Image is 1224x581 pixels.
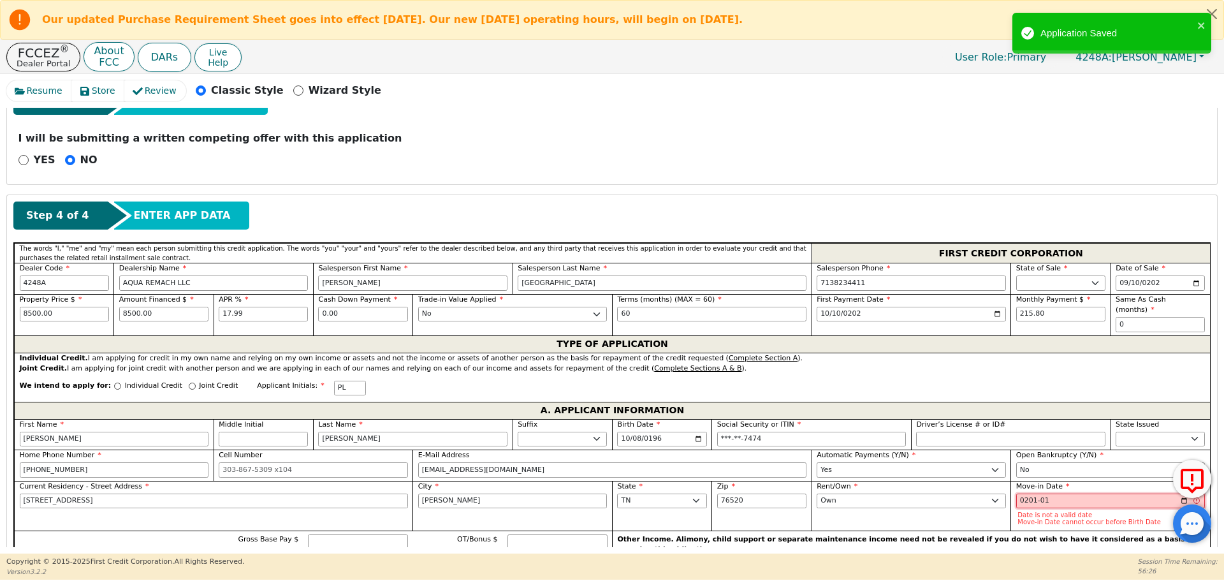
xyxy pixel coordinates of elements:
[94,57,124,68] p: FCC
[418,451,470,459] span: E-Mail Address
[717,432,907,447] input: 000-00-0000
[318,420,362,429] span: Last Name
[1017,511,1204,518] p: Date is not a valid date
[1075,51,1112,63] span: 4248A:
[617,432,706,447] input: YYYY-MM-DD
[6,80,72,101] button: Resume
[20,482,149,490] span: Current Residency - Street Address
[1197,18,1206,33] button: close
[119,264,187,272] span: Dealership Name
[1116,276,1205,291] input: YYYY-MM-DD
[1138,566,1218,576] p: 56:26
[418,482,439,490] span: City
[34,152,55,168] p: YES
[20,295,82,304] span: Property Price $
[20,451,101,459] span: Home Phone Number
[20,364,67,372] strong: Joint Credit.
[457,535,498,543] span: OT/Bonus $
[60,43,69,55] sup: ®
[318,264,407,272] span: Salesperson First Name
[817,451,915,459] span: Automatic Payments (Y/N)
[219,420,263,429] span: Middle Initial
[42,13,743,26] b: Our updated Purchase Requirement Sheet goes into effect [DATE]. Our new [DATE] operating hours, w...
[617,295,715,304] span: Terms (months) (MAX = 60)
[219,462,408,478] input: 303-867-5309 x104
[1017,518,1204,526] p: Move-in Date cannot occur before Birth Date
[14,243,812,263] div: The words "I," "me" and "my" mean each person submitting this credit application. The words "you"...
[20,420,64,429] span: First Name
[6,567,244,577] p: Version 3.2.2
[145,84,177,98] span: Review
[257,381,324,390] span: Applicant Initials:
[817,264,890,272] span: Salesperson Phone
[557,336,668,353] span: TYPE OF APPLICATION
[717,494,806,509] input: 90210
[125,381,182,392] p: Individual Credit
[138,43,191,72] button: DARs
[27,84,62,98] span: Resume
[1200,1,1223,27] button: Close alert
[617,420,660,429] span: Birth Date
[94,46,124,56] p: About
[219,451,262,459] span: Cell Number
[1116,264,1165,272] span: Date of Sale
[942,45,1059,70] a: User Role:Primary
[1173,460,1211,498] button: Report Error to FCC
[617,482,643,490] span: State
[916,420,1005,429] span: Driver’s License # or ID#
[654,364,741,372] u: Complete Sections A & B
[942,45,1059,70] p: Primary
[955,51,1007,63] span: User Role :
[17,47,70,59] p: FCCEZ
[71,80,125,101] button: Store
[238,535,299,543] span: Gross Base Pay $
[6,43,80,71] button: FCCEZ®Dealer Portal
[119,295,194,304] span: Amount Financed $
[1116,295,1166,314] span: Same As Cash (months)
[124,80,186,101] button: Review
[174,557,244,566] span: All Rights Reserved.
[1116,420,1159,429] span: State Issued
[219,307,308,322] input: xx.xx%
[817,307,1006,322] input: YYYY-MM-DD
[518,264,607,272] span: Salesperson Last Name
[133,208,230,223] span: ENTER APP DATA
[199,381,238,392] p: Joint Credit
[219,295,248,304] span: APR %
[26,208,89,223] span: Step 4 of 4
[1116,317,1205,332] input: 0
[717,420,801,429] span: Social Security or ITIN
[208,47,228,57] span: Live
[208,57,228,68] span: Help
[418,295,503,304] span: Trade-in Value Applied
[211,83,284,98] p: Classic Style
[518,420,537,429] span: Suffix
[817,482,857,490] span: Rent/Own
[6,557,244,568] p: Copyright © 2015- 2025 First Credit Corporation.
[17,59,70,68] p: Dealer Portal
[18,131,1206,146] p: I will be submitting a written competing offer with this application
[1016,494,1206,509] input: YYYY-MM-DD
[318,295,397,304] span: Cash Down Payment
[194,43,242,71] button: LiveHelp
[20,364,1206,374] div: I am applying for joint credit with another person and we are applying in each of our names and r...
[20,354,88,362] strong: Individual Credit.
[1016,482,1070,490] span: Move-in Date
[939,245,1083,261] span: FIRST CREDIT CORPORATION
[84,42,134,72] button: AboutFCC
[1016,307,1105,322] input: Hint: 215.80
[1138,557,1218,566] p: Session Time Remaining:
[817,295,890,304] span: First Payment Date
[717,482,735,490] span: Zip
[618,534,1206,555] p: Other Income. Alimony, child support or separate maintenance income need not be revealed if you d...
[1016,451,1104,459] span: Open Bankruptcy (Y/N)
[541,402,684,419] span: A. APPLICANT INFORMATION
[20,264,69,272] span: Dealer Code
[92,84,115,98] span: Store
[817,276,1006,291] input: 303-867-5309 x104
[1016,295,1091,304] span: Monthly Payment $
